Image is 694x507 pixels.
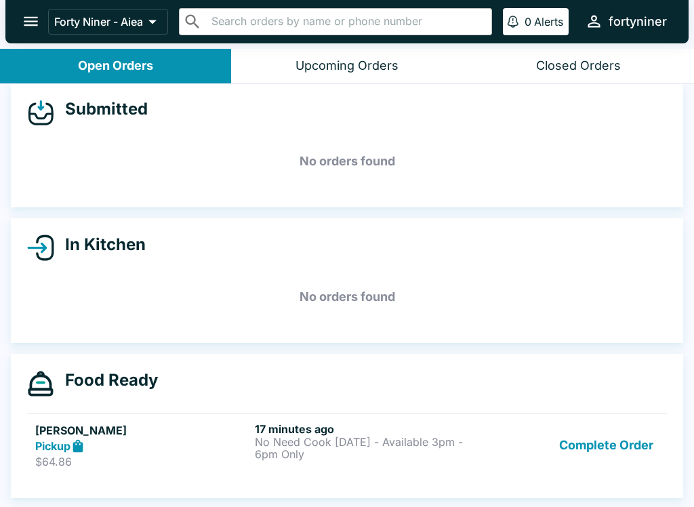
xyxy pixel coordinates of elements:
div: fortyniner [609,14,667,30]
div: Closed Orders [536,58,621,74]
a: [PERSON_NAME]Pickup$64.8617 minutes agoNo Need Cook [DATE] - Available 3pm - 6pm OnlyComplete Order [27,413,667,477]
h5: No orders found [27,272,667,321]
strong: Pickup [35,439,70,453]
p: No Need Cook [DATE] - Available 3pm - 6pm Only [255,436,469,460]
button: fortyniner [579,7,672,36]
button: Forty Niner - Aiea [48,9,168,35]
h4: Submitted [54,99,148,119]
h5: [PERSON_NAME] [35,422,249,439]
p: Alerts [534,15,563,28]
h4: Food Ready [54,370,158,390]
p: $64.86 [35,455,249,468]
input: Search orders by name or phone number [207,12,486,31]
button: open drawer [14,4,48,39]
div: Upcoming Orders [295,58,399,74]
h6: 17 minutes ago [255,422,469,436]
h4: In Kitchen [54,235,146,255]
p: Forty Niner - Aiea [54,15,143,28]
button: Complete Order [554,422,659,469]
h5: No orders found [27,137,667,186]
p: 0 [525,15,531,28]
div: Open Orders [78,58,153,74]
